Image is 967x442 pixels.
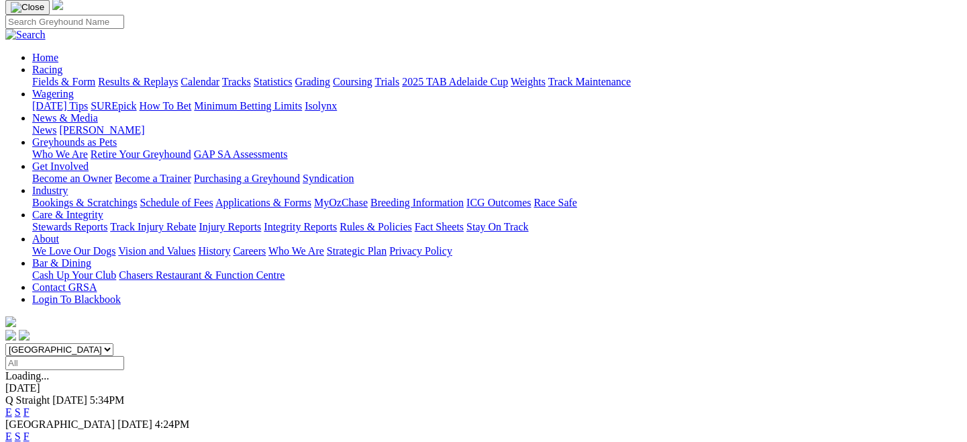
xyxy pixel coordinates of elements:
a: History [198,245,230,257]
div: News & Media [32,124,962,136]
a: Syndication [303,173,354,184]
a: Grading [295,76,330,87]
a: Cash Up Your Club [32,269,116,281]
img: facebook.svg [5,330,16,341]
a: MyOzChase [314,197,368,208]
a: Who We Are [268,245,324,257]
a: Statistics [254,76,293,87]
a: Bar & Dining [32,257,91,269]
a: Coursing [333,76,372,87]
div: Care & Integrity [32,221,962,233]
a: How To Bet [140,100,192,112]
img: logo-grsa-white.png [5,316,16,327]
span: [GEOGRAPHIC_DATA] [5,418,115,430]
a: Results & Replays [98,76,178,87]
div: [DATE] [5,382,962,394]
a: News [32,124,56,136]
a: Isolynx [305,100,337,112]
a: Track Injury Rebate [110,221,196,232]
a: Industry [32,185,68,196]
span: 5:34PM [90,394,125,406]
a: S [15,431,21,442]
a: Become a Trainer [115,173,191,184]
div: Racing [32,76,962,88]
a: Careers [233,245,266,257]
div: Industry [32,197,962,209]
a: Greyhounds as Pets [32,136,117,148]
a: Race Safe [533,197,576,208]
div: Bar & Dining [32,269,962,281]
a: Contact GRSA [32,281,97,293]
a: Who We Are [32,148,88,160]
a: Fields & Form [32,76,95,87]
a: Tracks [222,76,251,87]
a: We Love Our Dogs [32,245,115,257]
span: 4:24PM [155,418,190,430]
a: Calendar [181,76,219,87]
a: SUREpick [91,100,136,112]
a: E [5,431,12,442]
div: Wagering [32,100,962,112]
a: Applications & Forms [215,197,311,208]
a: F [23,406,30,418]
img: Close [11,2,44,13]
a: Track Maintenance [548,76,631,87]
a: Get Involved [32,161,89,172]
a: Vision and Values [118,245,195,257]
a: ICG Outcomes [466,197,531,208]
a: Stewards Reports [32,221,107,232]
a: Racing [32,64,62,75]
a: Weights [511,76,546,87]
a: Injury Reports [199,221,261,232]
span: Q Straight [5,394,50,406]
a: F [23,431,30,442]
a: [PERSON_NAME] [59,124,144,136]
a: Trials [374,76,399,87]
a: About [32,233,59,245]
div: Get Involved [32,173,962,185]
div: Greyhounds as Pets [32,148,962,161]
a: Retire Your Greyhound [91,148,191,160]
a: [DATE] Tips [32,100,88,112]
a: Chasers Restaurant & Function Centre [119,269,285,281]
a: Care & Integrity [32,209,103,220]
a: Breeding Information [370,197,464,208]
a: Bookings & Scratchings [32,197,137,208]
img: twitter.svg [19,330,30,341]
a: Stay On Track [466,221,528,232]
a: Privacy Policy [389,245,452,257]
input: Search [5,15,124,29]
a: Rules & Policies [340,221,412,232]
span: [DATE] [117,418,152,430]
a: Home [32,52,58,63]
a: Strategic Plan [327,245,387,257]
a: News & Media [32,112,98,124]
span: Loading... [5,370,49,382]
a: GAP SA Assessments [194,148,288,160]
a: Purchasing a Greyhound [194,173,300,184]
input: Select date [5,356,124,370]
a: Integrity Reports [264,221,337,232]
a: E [5,406,12,418]
a: 2025 TAB Adelaide Cup [402,76,508,87]
span: [DATE] [52,394,87,406]
a: Wagering [32,88,74,99]
a: S [15,406,21,418]
img: Search [5,29,46,41]
a: Schedule of Fees [140,197,213,208]
div: About [32,245,962,257]
a: Become an Owner [32,173,112,184]
a: Minimum Betting Limits [194,100,302,112]
a: Login To Blackbook [32,294,121,305]
a: Fact Sheets [415,221,464,232]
